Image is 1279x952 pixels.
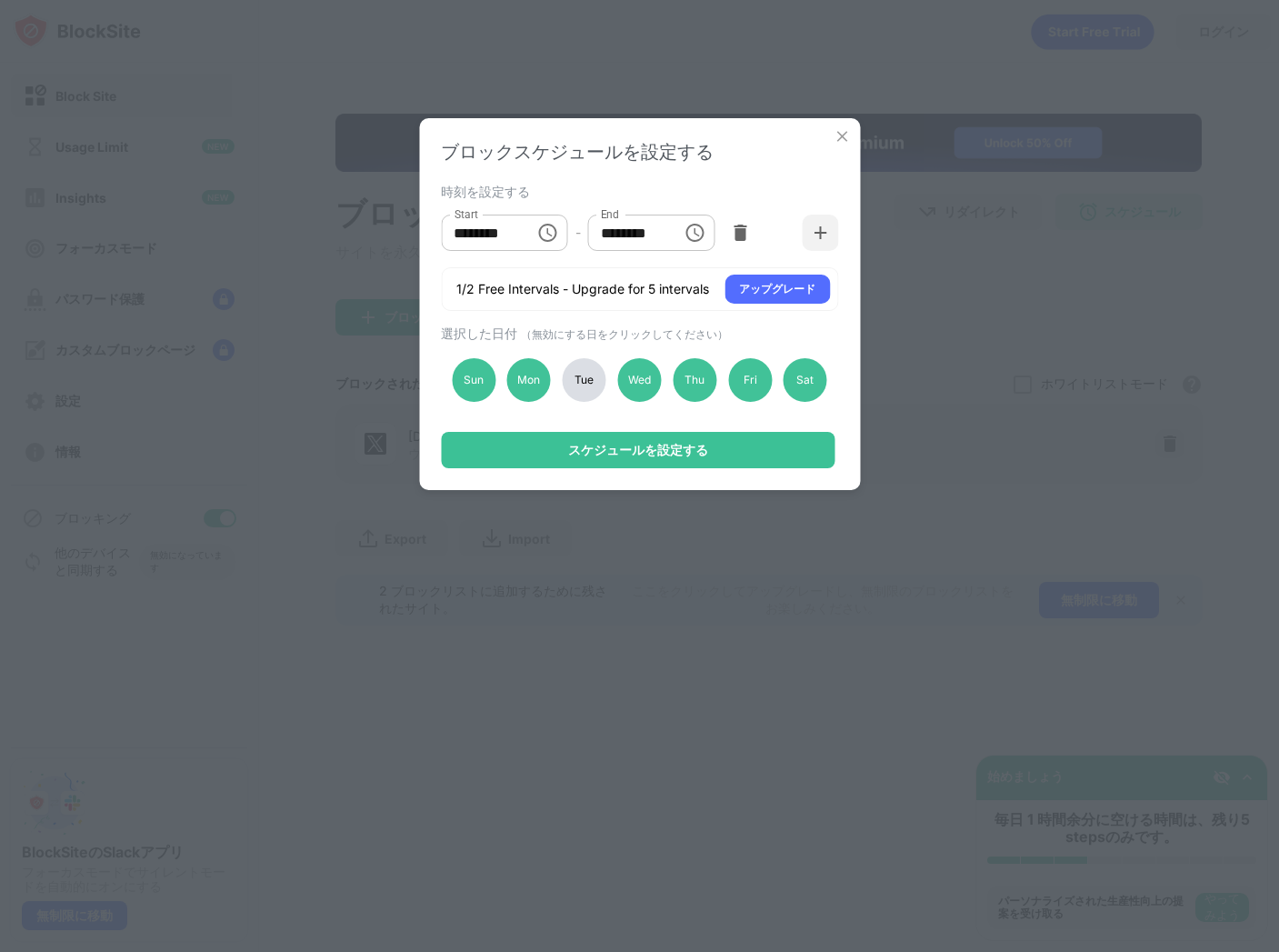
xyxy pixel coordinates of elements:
[441,140,838,165] div: ブロックスケジュールを設定する
[441,184,834,198] div: 時刻を設定する
[563,358,606,402] div: Tue
[601,206,620,222] label: End
[784,358,827,402] div: Sat
[673,358,716,402] div: Thu
[441,326,834,343] div: 選択した日付
[456,280,709,298] div: 1/2 Free Intervals - Upgrade for 5 intervals
[617,358,661,402] div: Wed
[833,127,851,145] img: x-button.svg
[507,358,551,402] div: Mon
[568,443,708,457] div: スケジュールを設定する
[452,358,495,402] div: Sun
[530,215,566,251] button: Choose time, selected time is 10:00 AM
[739,280,815,298] div: アップグレード
[575,223,581,243] div: -
[728,358,772,402] div: Fri
[677,215,714,251] button: Choose time, selected time is 5:00 PM
[454,206,477,222] label: Start
[521,327,728,341] span: （無効にする日をクリックしてください）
